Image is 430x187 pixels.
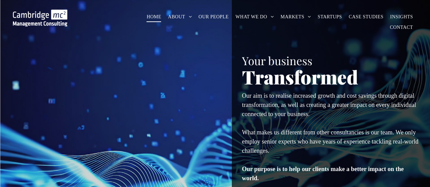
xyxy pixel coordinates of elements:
a: MARKETS [277,12,314,22]
a: OUR PEOPLE [195,12,232,22]
a: HOME [143,12,165,22]
span: What makes us different from other consultancies is our team. We only employ senior experts who h... [242,129,418,154]
a: ABOUT [165,12,195,22]
img: Go to Homepage [13,10,68,26]
span: Transformed [242,64,358,89]
a: INSIGHTS [387,12,416,22]
span: Our aim is to realise increased growth and cost savings through digital transformation, as well a... [242,92,416,117]
strong: Our purpose is to help our clients make a better impact on the world. [242,166,404,182]
a: STARTUPS [314,12,345,22]
a: WHAT WE DO [232,12,277,22]
a: CONTACT [386,22,416,33]
span: Your business [242,53,312,68]
a: CASE STUDIES [345,12,387,22]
